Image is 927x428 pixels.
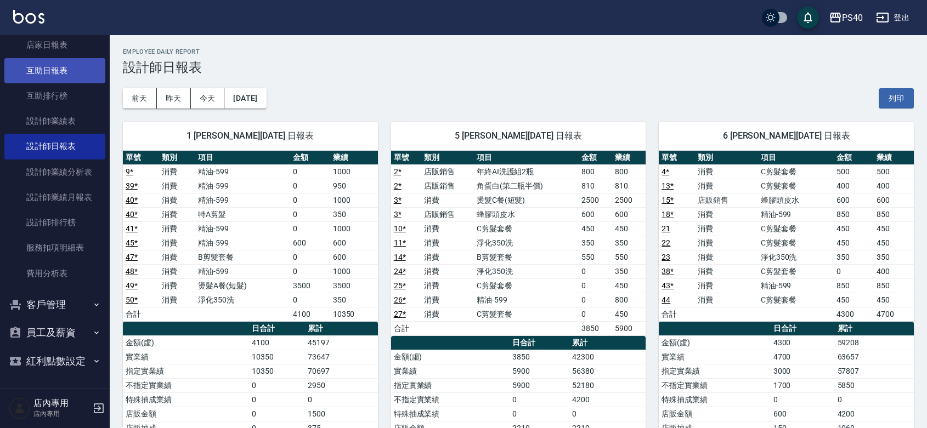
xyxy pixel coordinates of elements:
[874,293,914,307] td: 450
[474,307,579,321] td: C剪髮套餐
[695,151,758,165] th: 類別
[123,350,249,364] td: 實業績
[224,88,266,109] button: [DATE]
[290,278,330,293] td: 3500
[510,378,570,392] td: 5900
[579,307,612,321] td: 0
[290,264,330,278] td: 0
[33,409,89,419] p: 店內專用
[404,130,633,141] span: 5 [PERSON_NAME][DATE] 日報表
[305,378,378,392] td: 2950
[159,179,195,193] td: 消費
[510,336,570,350] th: 日合計
[695,293,758,307] td: 消費
[290,193,330,207] td: 0
[421,207,474,221] td: 店販銷售
[834,250,874,264] td: 350
[834,307,874,321] td: 4300
[305,335,378,350] td: 45197
[569,392,646,407] td: 4200
[195,250,290,264] td: B剪髮套餐
[305,322,378,336] th: 累計
[195,164,290,179] td: 精油-599
[290,164,330,179] td: 0
[579,151,612,165] th: 金額
[874,151,914,165] th: 業績
[758,250,834,264] td: 淨化350洗
[249,407,305,421] td: 0
[842,11,863,25] div: PS40
[758,278,834,293] td: 精油-599
[874,193,914,207] td: 600
[4,210,105,235] a: 設計師排行榜
[579,250,612,264] td: 550
[123,88,157,109] button: 前天
[835,392,914,407] td: 0
[4,109,105,134] a: 設計師業績表
[579,164,612,179] td: 800
[391,350,510,364] td: 金額(虛)
[758,207,834,221] td: 精油-599
[474,236,579,250] td: 淨化350洗
[579,179,612,193] td: 810
[835,378,914,392] td: 5850
[195,278,290,293] td: 燙髮A餐(短髮)
[579,221,612,236] td: 450
[4,159,105,185] a: 設計師業績分析表
[195,236,290,250] td: 精油-599
[771,350,835,364] td: 4700
[4,83,105,109] a: 互助排行榜
[834,278,874,293] td: 850
[874,278,914,293] td: 850
[195,221,290,236] td: 精油-599
[834,264,874,278] td: 0
[695,164,758,179] td: 消費
[695,193,758,207] td: 店販銷售
[612,250,646,264] td: 550
[191,88,225,109] button: 今天
[874,264,914,278] td: 400
[758,236,834,250] td: C剪髮套餐
[159,236,195,250] td: 消費
[579,321,612,335] td: 3850
[249,322,305,336] th: 日合計
[612,307,646,321] td: 450
[330,179,378,193] td: 950
[659,407,770,421] td: 店販金額
[510,392,570,407] td: 0
[290,151,330,165] th: 金額
[474,264,579,278] td: 淨化350洗
[758,164,834,179] td: C剪髮套餐
[330,151,378,165] th: 業績
[330,278,378,293] td: 3500
[195,293,290,307] td: 淨化350洗
[249,364,305,378] td: 10350
[195,207,290,221] td: 特A剪髮
[474,278,579,293] td: C剪髮套餐
[579,193,612,207] td: 2500
[421,250,474,264] td: 消費
[290,293,330,307] td: 0
[834,207,874,221] td: 850
[834,293,874,307] td: 450
[305,392,378,407] td: 0
[421,221,474,236] td: 消費
[305,350,378,364] td: 73647
[123,392,249,407] td: 特殊抽成業績
[123,151,159,165] th: 單號
[474,293,579,307] td: 精油-599
[612,179,646,193] td: 810
[874,221,914,236] td: 450
[123,335,249,350] td: 金額(虛)
[579,293,612,307] td: 0
[391,378,510,392] td: 指定實業績
[159,151,195,165] th: 類別
[659,151,914,322] table: a dense table
[510,407,570,421] td: 0
[159,293,195,307] td: 消費
[330,293,378,307] td: 350
[421,164,474,179] td: 店販銷售
[4,185,105,210] a: 設計師業績月報表
[4,32,105,58] a: 店家日報表
[421,151,474,165] th: 類別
